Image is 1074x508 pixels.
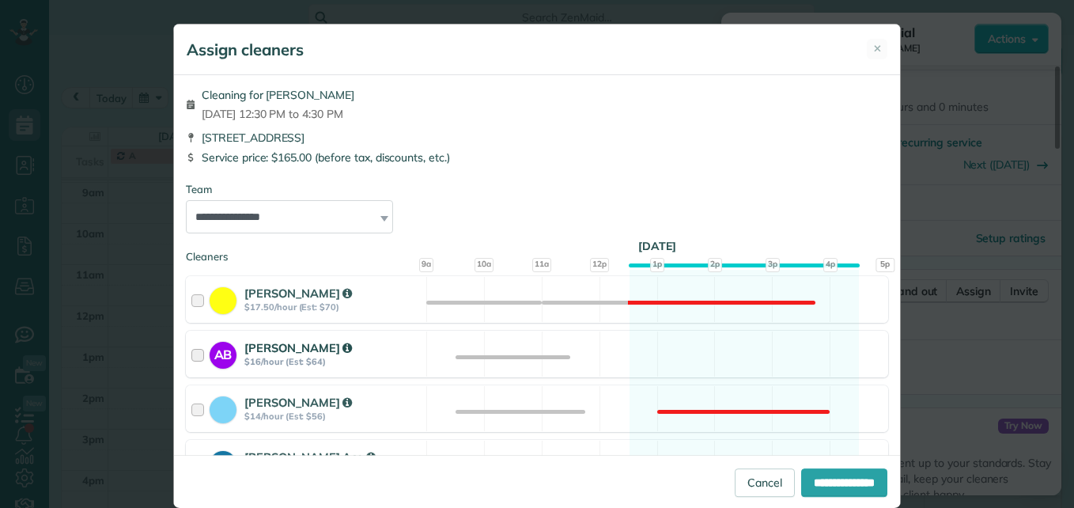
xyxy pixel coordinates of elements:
strong: AB [210,342,236,364]
strong: $16/hour (Est: $64) [244,356,422,367]
div: [STREET_ADDRESS] [186,130,888,146]
div: Team [186,182,888,197]
span: ✕ [873,41,882,56]
strong: $17.50/hour (Est: $70) [244,301,422,313]
strong: [PERSON_NAME] Ace [244,449,376,464]
a: Cancel [735,468,795,497]
div: Cleaners [186,249,888,254]
span: Cleaning for [PERSON_NAME] [202,87,354,103]
span: [DATE] 12:30 PM to 4:30 PM [202,106,354,122]
strong: DA [210,451,236,473]
strong: [PERSON_NAME] [244,395,352,410]
div: Service price: $165.00 (before tax, discounts, etc.) [186,150,888,165]
strong: [PERSON_NAME] [244,286,352,301]
strong: [PERSON_NAME] [244,340,352,355]
h5: Assign cleaners [187,39,304,61]
strong: $14/hour (Est: $56) [244,411,422,422]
